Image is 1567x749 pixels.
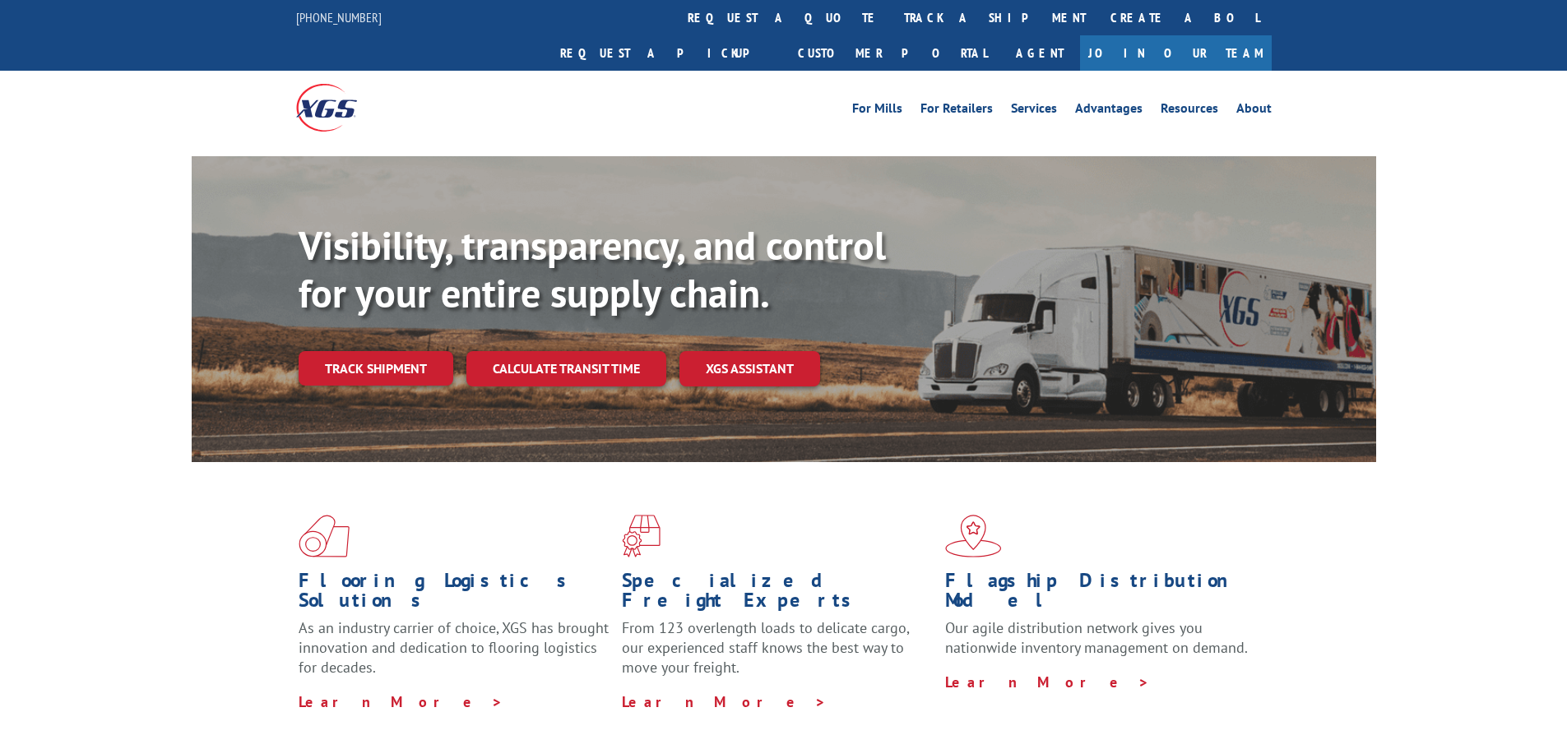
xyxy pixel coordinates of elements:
a: Agent [999,35,1080,71]
a: Track shipment [299,351,453,386]
a: Request a pickup [548,35,786,71]
a: Resources [1161,102,1218,120]
a: Calculate transit time [466,351,666,386]
p: From 123 overlength loads to delicate cargo, our experienced staff knows the best way to move you... [622,618,933,691]
a: Learn More > [622,692,827,711]
a: About [1236,102,1272,120]
a: [PHONE_NUMBER] [296,9,382,25]
a: Advantages [1075,102,1143,120]
a: For Mills [852,102,902,120]
img: xgs-icon-flagship-distribution-model-red [945,515,1002,557]
h1: Specialized Freight Experts [622,571,933,618]
span: As an industry carrier of choice, XGS has brought innovation and dedication to flooring logistics... [299,618,609,677]
a: Join Our Team [1080,35,1272,71]
a: XGS ASSISTANT [679,351,820,386]
a: Customer Portal [786,35,999,71]
h1: Flooring Logistics Solutions [299,571,610,618]
b: Visibility, transparency, and control for your entire supply chain. [299,220,886,318]
a: Learn More > [299,692,503,711]
img: xgs-icon-total-supply-chain-intelligence-red [299,515,350,557]
a: Learn More > [945,673,1150,691]
h1: Flagship Distribution Model [945,571,1256,618]
span: Our agile distribution network gives you nationwide inventory management on demand. [945,618,1248,657]
img: xgs-icon-focused-on-flooring-red [622,515,661,557]
a: Services [1011,102,1057,120]
a: For Retailers [920,102,993,120]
